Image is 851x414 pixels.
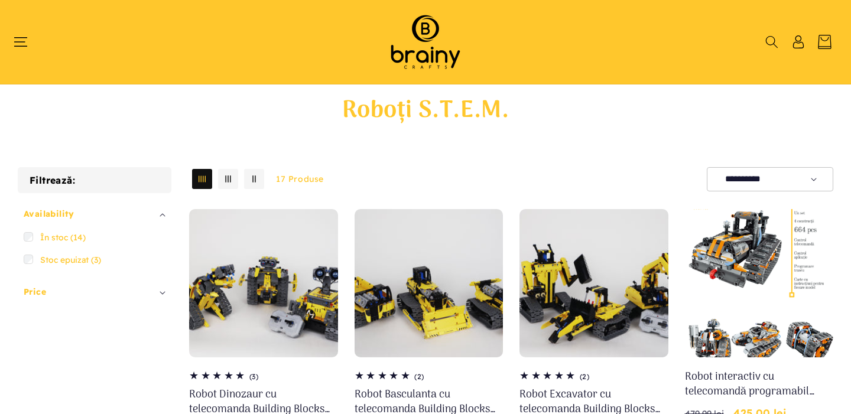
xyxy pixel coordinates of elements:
[18,202,171,226] summary: Availability (0 selectat)
[18,280,171,304] summary: Price
[24,208,74,219] span: Availability
[764,35,779,48] summary: Căutați
[40,255,101,265] span: Stoc epuizat (3)
[40,232,86,243] span: În stoc (14)
[18,99,833,123] h1: Roboți S.T.E.M.
[375,12,476,72] img: Brainy Crafts
[24,286,46,297] span: Price
[18,167,171,193] h2: Filtrează:
[19,35,34,48] summary: Meniu
[685,370,834,399] a: Robot interactiv cu telecomandă programabil 4in1, potrivit pentru interior și exterior, Robot/Tan...
[276,174,324,184] span: 17 produse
